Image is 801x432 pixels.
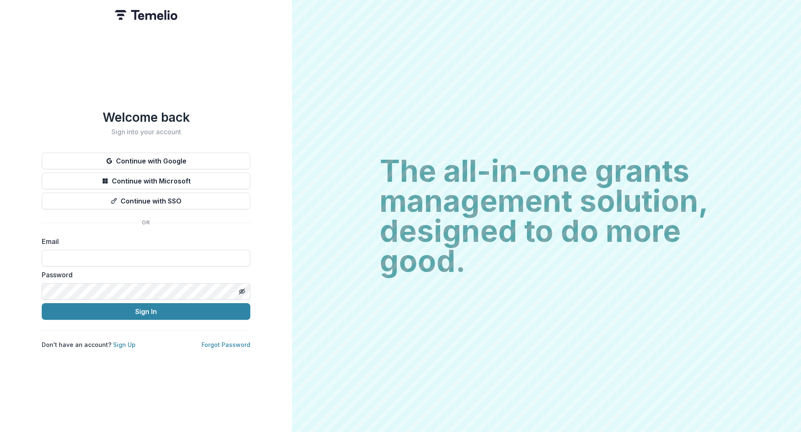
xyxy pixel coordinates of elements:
[235,285,249,298] button: Toggle password visibility
[42,236,245,246] label: Email
[115,10,177,20] img: Temelio
[42,110,250,125] h1: Welcome back
[202,341,250,348] a: Forgot Password
[42,340,136,349] p: Don't have an account?
[42,303,250,320] button: Sign In
[42,193,250,209] button: Continue with SSO
[42,173,250,189] button: Continue with Microsoft
[113,341,136,348] a: Sign Up
[42,270,245,280] label: Password
[42,153,250,169] button: Continue with Google
[42,128,250,136] h2: Sign into your account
